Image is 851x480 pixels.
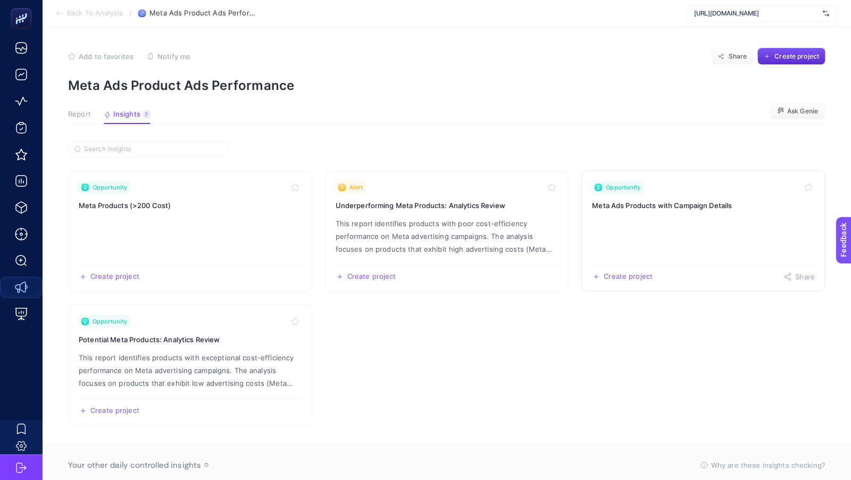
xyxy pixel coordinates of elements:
[592,272,653,281] button: Create a new project based on this insight
[770,103,825,120] button: Ask Genie
[325,170,569,292] a: View insight titled This report identifies products with poor cost-efficiency performance on Meta...
[581,170,825,292] a: View insight titled
[729,52,747,61] span: Share
[694,9,819,18] span: [URL][DOMAIN_NAME]
[157,52,190,61] span: Notify me
[604,272,653,281] span: Create project
[336,217,558,255] p: Insight description
[774,52,819,61] span: Create project
[289,181,302,194] button: Toggle favorite
[787,107,818,115] span: Ask Genie
[289,315,302,328] button: Toggle favorite
[68,170,312,292] a: View insight titled
[592,200,815,211] h3: Insight title
[795,272,815,281] span: Share
[93,317,127,326] span: Opportunity
[68,52,134,61] button: Add to favorites
[68,170,825,426] section: Insight Packages
[712,48,753,65] button: Share
[347,272,396,281] span: Create project
[147,52,190,61] button: Notify me
[79,407,139,415] button: Create a new project based on this insight
[79,351,302,390] p: Insight description
[711,460,825,470] span: Why are these insights checking?
[606,183,640,192] span: Opportunity
[68,110,91,119] span: Report
[68,460,201,470] span: Your other daily controlled insights
[149,9,256,18] span: Meta Ads Product Ads Performance
[349,183,363,192] span: Alert
[757,48,825,65] button: Create project
[113,110,140,119] span: Insights
[84,145,221,153] input: Search
[336,272,396,281] button: Create a new project based on this insight
[783,272,815,281] button: Share this insight
[802,181,815,194] button: Toggle favorite
[67,9,123,18] span: Back To Analysis
[823,8,829,19] img: svg%3e
[143,110,151,119] div: 7
[79,200,302,211] h3: Insight title
[93,183,127,192] span: Opportunity
[90,407,139,415] span: Create project
[68,78,825,93] p: Meta Ads Product Ads Performance
[90,272,139,281] span: Create project
[545,181,558,194] button: Toggle favorite
[68,304,312,426] a: View insight titled This report identifies products with exceptional cost-efficiency performance ...
[129,9,132,17] span: /
[79,272,139,281] button: Create a new project based on this insight
[79,334,302,345] h3: Insight title
[79,52,134,61] span: Add to favorites
[336,200,558,211] h3: Insight title
[6,3,40,12] span: Feedback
